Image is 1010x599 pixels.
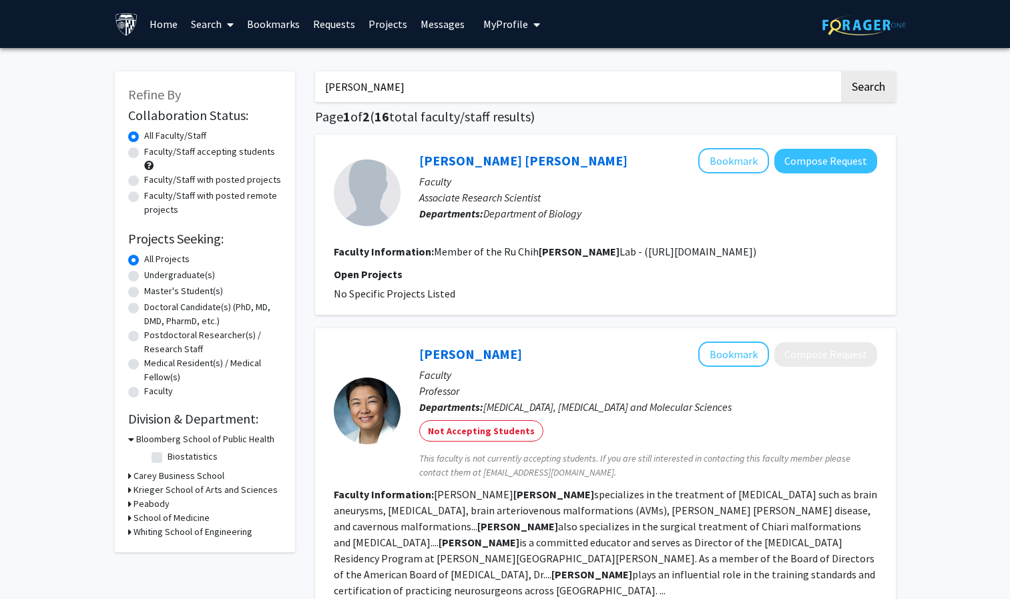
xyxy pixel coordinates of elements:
[841,71,896,102] button: Search
[10,539,57,589] iframe: Chat
[134,497,170,511] h3: Peabody
[306,1,362,47] a: Requests
[144,356,282,384] label: Medical Resident(s) / Medical Fellow(s)
[551,568,632,581] b: [PERSON_NAME]
[134,469,224,483] h3: Carey Business School
[128,107,282,123] h2: Collaboration Status:
[184,1,240,47] a: Search
[419,207,483,220] b: Departments:
[128,411,282,427] h2: Division & Department:
[822,15,906,35] img: ForagerOne Logo
[144,328,282,356] label: Postdoctoral Researcher(s) / Research Staff
[419,346,522,362] a: [PERSON_NAME]
[419,152,627,169] a: [PERSON_NAME] [PERSON_NAME]
[419,173,877,189] p: Faculty
[134,525,252,539] h3: Whiting School of Engineering
[419,420,543,442] mat-chip: Not Accepting Students
[115,13,138,36] img: Johns Hopkins University Logo
[144,145,275,159] label: Faculty/Staff accepting students
[134,511,210,525] h3: School of Medicine
[419,452,877,480] span: This faculty is not currently accepting students. If you are still interested in contacting this ...
[144,252,190,266] label: All Projects
[334,245,434,258] b: Faculty Information:
[144,268,215,282] label: Undergraduate(s)
[434,245,756,258] fg-read-more: Member of the Ru Chih Lab - ([URL][DOMAIN_NAME])
[362,1,414,47] a: Projects
[343,108,350,125] span: 1
[539,245,619,258] b: [PERSON_NAME]
[144,300,282,328] label: Doctoral Candidate(s) (PhD, MD, DMD, PharmD, etc.)
[144,129,206,143] label: All Faculty/Staff
[315,71,839,102] input: Search Keywords
[774,342,877,367] button: Compose Request to Judy Huang
[334,287,455,300] span: No Specific Projects Listed
[483,17,528,31] span: My Profile
[483,207,581,220] span: Department of Biology
[483,400,732,414] span: [MEDICAL_DATA], [MEDICAL_DATA] and Molecular Sciences
[513,488,594,501] b: [PERSON_NAME]
[362,108,370,125] span: 2
[439,536,519,549] b: [PERSON_NAME]
[144,284,223,298] label: Master's Student(s)
[168,450,218,464] label: Biostatistics
[144,189,282,217] label: Faculty/Staff with posted remote projects
[144,173,281,187] label: Faculty/Staff with posted projects
[774,149,877,173] button: Compose Request to Jong Ho Chun
[134,483,278,497] h3: Krieger School of Arts and Sciences
[128,231,282,247] h2: Projects Seeking:
[374,108,389,125] span: 16
[419,383,877,399] p: Professor
[419,400,483,414] b: Departments:
[334,266,877,282] p: Open Projects
[240,1,306,47] a: Bookmarks
[414,1,471,47] a: Messages
[144,384,173,398] label: Faculty
[136,432,274,446] h3: Bloomberg School of Public Health
[419,189,877,205] p: Associate Research Scientist
[315,109,896,125] h1: Page of ( total faculty/staff results)
[334,488,877,597] fg-read-more: [PERSON_NAME] specializes in the treatment of [MEDICAL_DATA] such as brain aneurysms, [MEDICAL_DA...
[419,367,877,383] p: Faculty
[128,86,181,103] span: Refine By
[334,488,434,501] b: Faculty Information:
[143,1,184,47] a: Home
[477,520,558,533] b: [PERSON_NAME]
[698,148,769,173] button: Add Jong Ho Chun to Bookmarks
[698,342,769,367] button: Add Judy Huang to Bookmarks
